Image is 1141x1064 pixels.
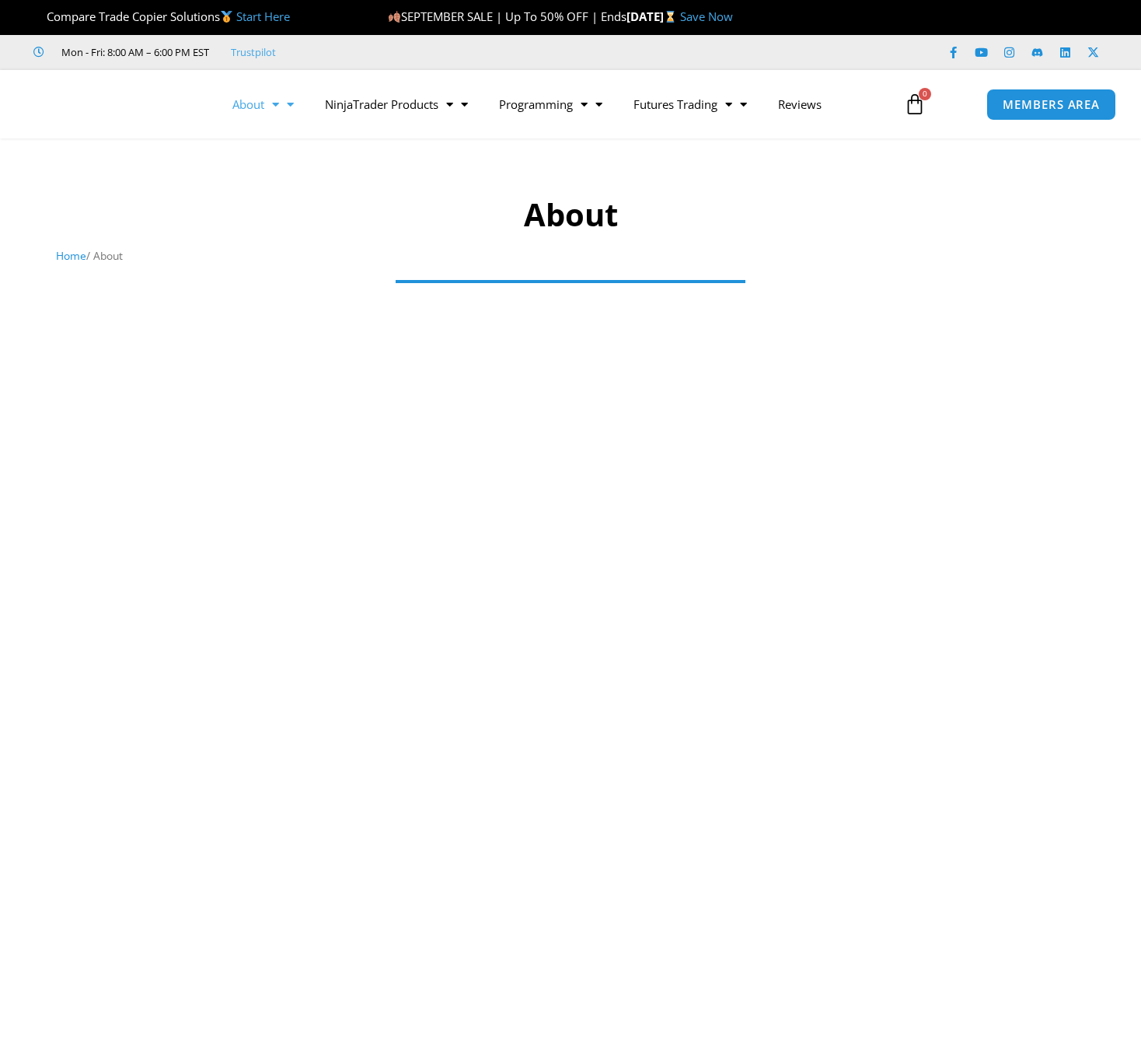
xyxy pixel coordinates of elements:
a: Start Here [236,9,290,24]
span: MEMBERS AREA [1003,99,1100,110]
a: Programming [483,86,618,122]
img: 🥇 [221,11,232,23]
h1: About [56,193,1086,236]
span: 0 [919,88,931,100]
img: ⌛ [665,11,676,23]
nav: Menu [217,86,890,122]
img: LogoAI | Affordable Indicators – NinjaTrader [30,76,197,132]
span: Compare Trade Copier Solutions [33,9,290,24]
a: MEMBERS AREA [986,89,1116,121]
a: About [217,86,309,122]
a: Reviews [762,86,837,122]
span: SEPTEMBER SALE | Up To 50% OFF | Ends [388,9,626,24]
nav: Breadcrumb [56,246,1086,266]
span: Mon - Fri: 8:00 AM – 6:00 PM EST [58,43,209,61]
img: 🍂 [389,11,400,23]
a: Save Now [680,9,733,24]
a: NinjaTrader Products [309,86,483,122]
a: 0 [881,82,949,127]
strong: [DATE] [626,9,680,24]
img: 🏆 [34,11,46,23]
a: Futures Trading [618,86,762,122]
a: Home [56,248,86,263]
a: Trustpilot [231,43,276,61]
